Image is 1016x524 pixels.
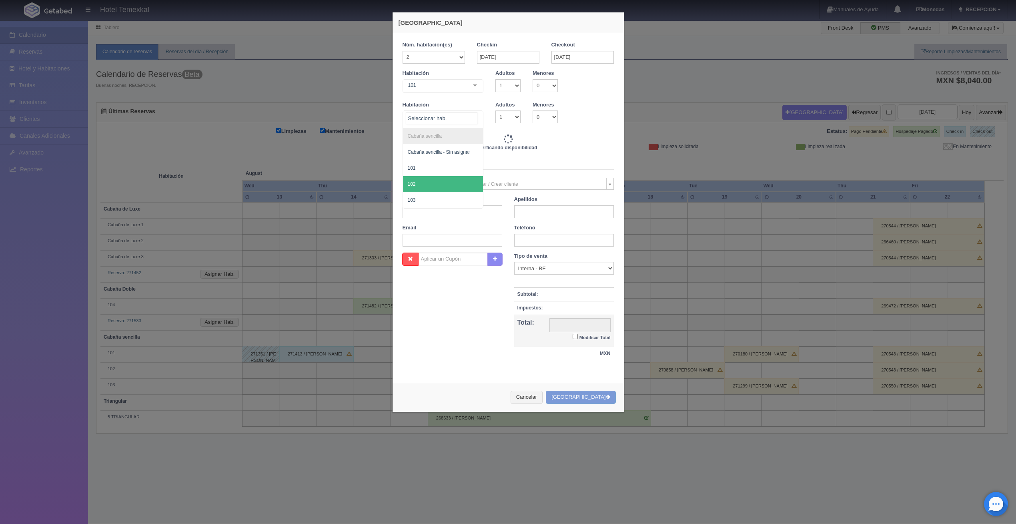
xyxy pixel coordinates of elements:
[551,41,575,49] label: Checkout
[477,41,497,49] label: Checkin
[462,178,603,190] span: Seleccionar / Crear cliente
[477,51,539,64] input: DD-MM-AAAA
[458,178,614,190] a: Seleccionar / Crear cliente
[399,18,618,27] h4: [GEOGRAPHIC_DATA]
[533,70,554,77] label: Menores
[403,70,429,77] label: Habitación
[551,51,614,64] input: DD-MM-AAAA
[579,335,611,340] small: Modificar Total
[514,287,546,301] th: Subtotal:
[403,41,452,49] label: Núm. habitación(es)
[403,101,429,109] label: Habitación
[408,165,416,171] span: 101
[403,224,417,232] label: Email
[406,81,467,89] span: 101
[408,149,470,155] span: Cabaña sencilla - Sin asignar
[479,145,537,151] b: Verficando disponibilidad
[418,253,488,265] input: Aplicar un Cupón
[573,334,578,339] input: Modificar Total
[403,157,614,170] legend: Datos del Cliente
[406,112,477,124] input: Seleccionar hab.
[511,391,543,404] button: Cancelar
[514,315,546,347] th: Total:
[408,181,416,187] span: 102
[408,197,416,203] span: 103
[514,301,546,315] th: Impuestos:
[533,101,554,109] label: Menores
[514,196,538,203] label: Apellidos
[514,253,548,260] label: Tipo de venta
[397,178,453,185] label: Cliente
[495,101,515,109] label: Adultos
[514,224,535,232] label: Teléfono
[600,351,611,356] strong: MXN
[495,70,515,77] label: Adultos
